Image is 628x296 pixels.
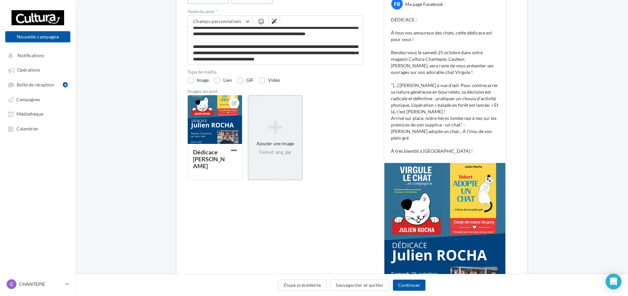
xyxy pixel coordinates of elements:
label: Vidéo [259,77,280,84]
a: Opérations [4,64,72,76]
button: Notifications [4,49,69,61]
span: Notifications [17,53,44,58]
label: Image [187,77,209,84]
span: Campagnes [16,97,40,102]
div: Open Intercom Messenger [606,274,621,289]
button: Nouvelle campagne [5,31,70,42]
span: C [10,281,13,287]
div: 4 [63,82,68,87]
button: Étape précédente [278,280,327,291]
label: Texte du post * [187,9,363,14]
span: Opérations [17,67,40,73]
span: Calendrier [16,126,38,131]
span: Champs personnalisés [193,18,241,24]
button: Champs personnalisés [188,16,253,27]
button: Sauvegarder et quitter [330,280,389,291]
span: Boîte de réception [17,82,54,87]
a: Médiathèque [4,108,72,120]
div: Images du post [187,89,363,94]
p: CHANTEPIE [19,281,63,287]
a: C CHANTEPIE [5,278,70,290]
div: Dédicace [PERSON_NAME] [193,148,225,170]
p: DÉDICACE : À tous nos amoureux des chats, cette dédicace est pour vous ! Rendez-vous le samedi 25... [391,16,499,154]
a: Calendrier [4,123,72,134]
label: GIF [237,77,254,84]
a: Campagnes [4,93,72,105]
div: Ma page Facebook [405,1,443,8]
a: Boîte de réception4 [4,79,72,91]
button: Continuer [393,280,425,291]
label: Type de média [187,70,363,74]
label: Lien [214,77,232,84]
span: Médiathèque [16,111,43,117]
